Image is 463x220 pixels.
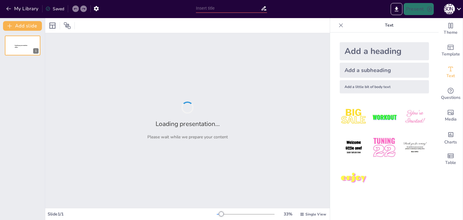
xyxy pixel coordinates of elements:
[444,139,457,146] span: Charts
[340,103,368,131] img: 1.jpeg
[281,211,295,217] div: 33 %
[439,148,463,170] div: Add a table
[444,4,455,14] div: С [PERSON_NAME]
[439,127,463,148] div: Add charts and graphs
[46,6,64,12] div: Saved
[340,164,368,192] img: 7.jpeg
[441,94,461,101] span: Questions
[442,51,460,58] span: Template
[48,211,217,217] div: Slide 1 / 1
[444,29,458,36] span: Theme
[64,22,71,29] span: Position
[305,212,326,217] span: Single View
[401,103,429,131] img: 3.jpeg
[340,42,429,60] div: Add a heading
[147,134,228,140] p: Please wait while we prepare your content
[340,80,429,93] div: Add a little bit of body text
[48,21,57,30] div: Layout
[5,36,40,55] div: 1
[370,103,398,131] img: 2.jpeg
[444,3,455,15] button: С [PERSON_NAME]
[340,63,429,78] div: Add a subheading
[439,105,463,127] div: Add images, graphics, shapes or video
[340,134,368,162] img: 4.jpeg
[439,40,463,61] div: Add ready made slides
[439,18,463,40] div: Change the overall theme
[439,83,463,105] div: Get real-time input from your audience
[370,134,398,162] img: 5.jpeg
[445,116,457,123] span: Media
[445,159,456,166] span: Table
[3,21,42,31] button: Add slide
[346,18,433,33] p: Text
[401,134,429,162] img: 6.jpeg
[439,61,463,83] div: Add text boxes
[196,4,261,13] input: Insert title
[391,3,402,15] button: Export to PowerPoint
[33,48,39,54] div: 1
[15,45,27,48] span: Sendsteps presentation editor
[404,3,434,15] button: Present
[156,120,220,128] h2: Loading presentation...
[446,73,455,79] span: Text
[5,4,41,14] button: My Library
